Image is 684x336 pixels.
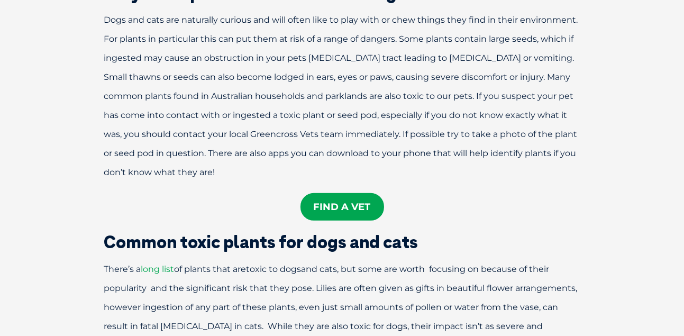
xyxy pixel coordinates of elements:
h2: Common toxic plants for dogs and cats [67,233,617,250]
span: toxic to dogs [247,264,302,274]
span: Dogs and cats are naturally curious and will often like to play with or chew things they find in ... [104,15,578,177]
span: There’s a [104,264,141,274]
a: long list [141,264,175,274]
span: of plants that are [175,264,247,274]
a: Find a vet [300,193,384,221]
